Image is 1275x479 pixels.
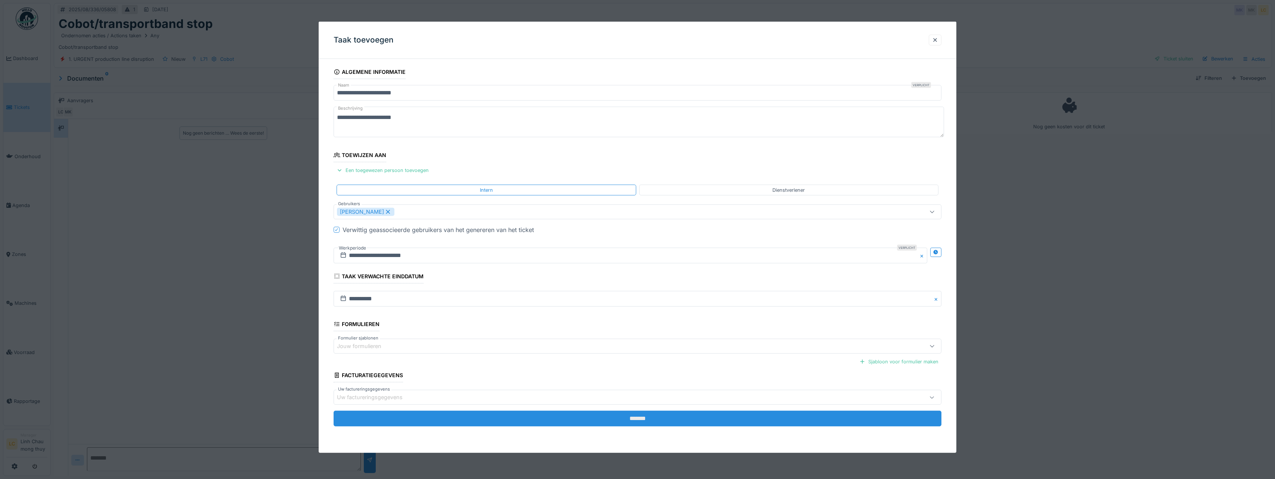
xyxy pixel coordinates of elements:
label: Naam [337,82,351,88]
label: Formulier sjablonen [337,335,380,341]
div: Verplicht [897,245,917,251]
div: Formulieren [334,319,379,331]
div: Uw factureringsgegevens [337,393,413,401]
label: Uw factureringsgegevens [337,386,391,392]
div: Jouw formulieren [337,342,392,350]
div: Verplicht [911,82,931,88]
label: Gebruikers [337,201,362,207]
div: Sjabloon voor formulier maken [856,357,941,367]
button: Close [933,291,941,307]
div: Dienstverlener [772,186,805,193]
h3: Taak toevoegen [334,35,394,45]
div: Een toegewezen persoon toevoegen [334,165,432,175]
label: Beschrijving [337,104,364,113]
button: Close [919,248,927,263]
div: Verwittig geassocieerde gebruikers van het genereren van het ticket [343,225,534,234]
label: Werkperiode [338,244,367,252]
div: Facturatiegegevens [334,370,403,382]
div: Intern [480,186,493,193]
div: [PERSON_NAME] [337,208,394,216]
div: Taak verwachte einddatum [334,271,424,284]
div: Algemene informatie [334,66,406,79]
div: Toewijzen aan [334,150,386,162]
